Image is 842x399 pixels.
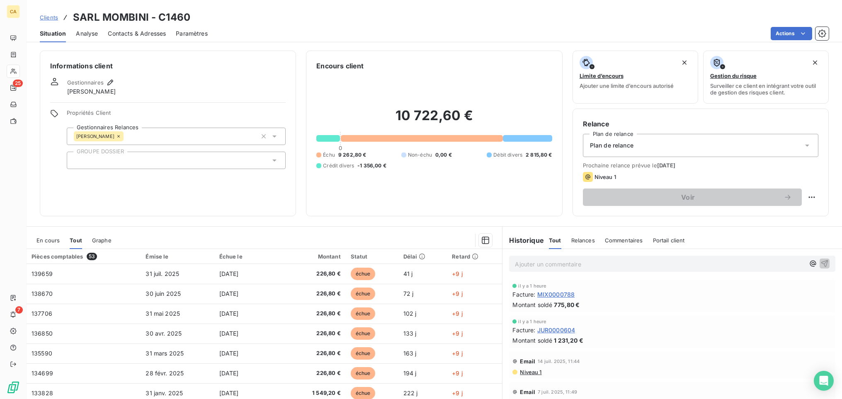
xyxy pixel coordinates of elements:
span: 1 231,20 € [554,336,583,345]
h6: Historique [502,235,544,245]
span: échue [351,367,376,380]
span: 775,80 € [554,300,580,309]
span: Niveau 1 [519,369,541,375]
span: 226,80 € [291,349,341,358]
h6: Informations client [50,61,286,71]
span: 226,80 € [291,290,341,298]
span: Niveau 1 [594,174,616,180]
span: [PERSON_NAME] [67,87,116,96]
span: 41 j [403,270,413,277]
a: Clients [40,13,58,22]
span: Échu [323,151,335,159]
span: échue [351,288,376,300]
span: échue [351,347,376,360]
span: [DATE] [219,370,239,377]
span: échue [351,268,376,280]
div: Open Intercom Messenger [814,371,834,391]
span: échue [351,327,376,340]
span: Tout [70,237,82,244]
span: 133 j [403,330,417,337]
span: 1 549,20 € [291,389,341,397]
span: Plan de relance [590,141,633,150]
span: 102 j [403,310,417,317]
span: il y a 1 heure [518,319,546,324]
span: Email [520,358,535,365]
span: 31 janv. 2025 [146,389,183,397]
span: [DATE] [657,162,676,169]
span: 137706 [32,310,52,317]
span: 226,80 € [291,369,341,377]
span: 72 j [403,290,414,297]
span: Graphe [92,237,112,244]
span: Propriétés Client [67,109,286,121]
span: Débit divers [493,151,522,159]
span: 0 [339,145,342,151]
span: [DATE] [219,270,239,277]
span: 31 mars 2025 [146,350,184,357]
span: 133828 [32,389,53,397]
span: MIX0000788 [537,290,575,299]
span: [PERSON_NAME] [76,134,114,139]
span: 136850 [32,330,53,337]
span: Voir [593,194,784,201]
span: +9 j [452,270,463,277]
span: Surveiller ce client en intégrant votre outil de gestion des risques client. [710,82,822,96]
span: 222 j [403,389,418,397]
span: Tout [549,237,561,244]
span: 138670 [32,290,53,297]
span: 30 juin 2025 [146,290,181,297]
span: JUR0000604 [537,326,575,334]
div: Pièces comptables [32,253,136,260]
h6: Encours client [316,61,364,71]
span: 9 262,80 € [338,151,366,159]
span: +9 j [452,370,463,377]
span: 2 815,80 € [526,151,552,159]
span: Clients [40,14,58,21]
div: Délai [403,253,442,260]
span: Non-échu [408,151,432,159]
span: 7 juil. 2025, 11:49 [538,389,577,394]
span: +9 j [452,310,463,317]
h2: 10 722,60 € [316,107,552,132]
span: 30 avr. 2025 [146,330,182,337]
button: Limite d’encoursAjouter une limite d’encours autorisé [573,51,698,104]
img: Logo LeanPay [7,381,20,394]
span: [DATE] [219,389,239,397]
span: Situation [40,29,66,38]
span: Gestionnaires [67,79,104,86]
span: [DATE] [219,290,239,297]
span: Prochaine relance prévue le [583,162,818,169]
span: 135590 [32,350,52,357]
div: CA [7,5,20,18]
div: Émise le [146,253,209,260]
div: Retard [452,253,497,260]
div: Montant [291,253,341,260]
span: 7 [15,306,23,314]
span: 28 févr. 2025 [146,370,184,377]
span: [DATE] [219,310,239,317]
span: +9 j [452,330,463,337]
span: [DATE] [219,350,239,357]
span: Gestion du risque [710,73,757,79]
span: 226,80 € [291,329,341,338]
span: Relances [571,237,595,244]
span: En cours [36,237,60,244]
span: Paramètres [176,29,208,38]
button: Gestion du risqueSurveiller ce client en intégrant votre outil de gestion des risques client. [703,51,829,104]
span: Commentaires [605,237,643,244]
span: échue [351,307,376,320]
span: 163 j [403,350,417,357]
span: 31 mai 2025 [146,310,180,317]
span: Montant soldé [512,300,552,309]
span: 226,80 € [291,270,341,278]
span: il y a 1 heure [518,283,546,288]
span: Facture : [512,290,535,299]
div: Échue le [219,253,281,260]
span: [DATE] [219,330,239,337]
span: Crédit divers [323,162,354,169]
span: 226,80 € [291,310,341,318]
h6: Relance [583,119,818,129]
span: 31 juil. 2025 [146,270,179,277]
span: Email [520,389,535,395]
span: 194 j [403,370,417,377]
